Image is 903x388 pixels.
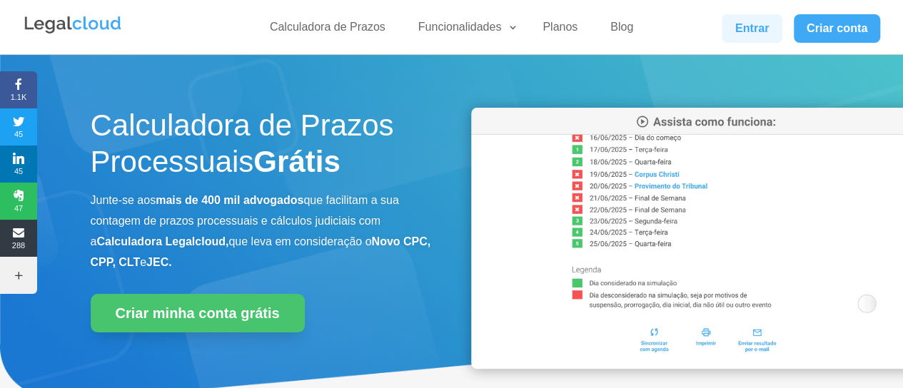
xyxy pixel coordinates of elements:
a: Blog [602,20,642,41]
strong: Grátis [253,145,340,178]
a: Calculadora de Prazos [261,20,394,41]
b: Calculadora Legalcloud, [96,235,228,247]
b: Novo CPC, CPP, CLT [91,235,431,268]
img: Legalcloud Logo [23,14,123,36]
a: Entrar [722,14,782,43]
a: Logo da Legalcloud [23,26,123,38]
a: Planos [534,20,586,41]
a: Criar minha conta grátis [91,294,305,332]
h1: Calculadora de Prazos Processuais [91,108,432,187]
a: Funcionalidades [410,20,519,41]
b: JEC. [146,256,172,268]
p: Junte-se aos que facilitam a sua contagem de prazos processuais e cálculos judiciais com a que le... [91,190,432,272]
b: mais de 400 mil advogados [156,194,303,206]
a: Criar conta [794,14,881,43]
